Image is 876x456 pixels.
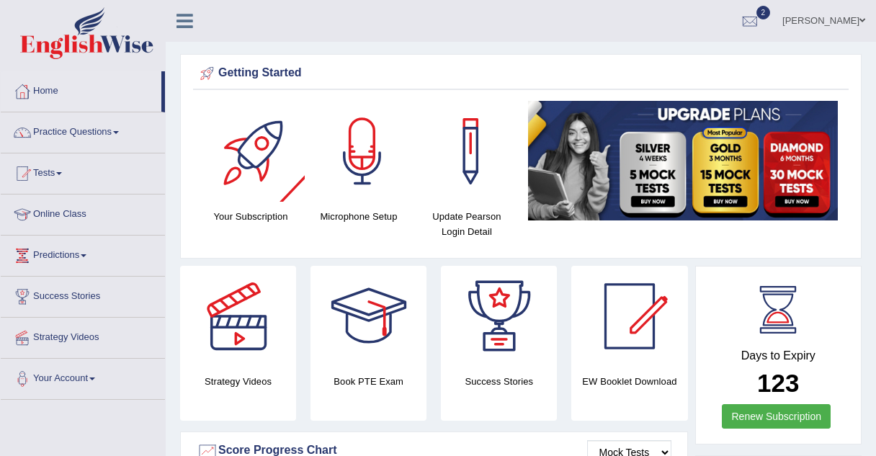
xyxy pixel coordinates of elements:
[197,63,845,84] div: Getting Started
[1,112,165,148] a: Practice Questions
[756,6,771,19] span: 2
[1,318,165,354] a: Strategy Videos
[312,209,406,224] h4: Microphone Setup
[757,369,799,397] b: 123
[722,404,831,429] a: Renew Subscription
[1,71,161,107] a: Home
[310,374,426,389] h4: Book PTE Exam
[180,374,296,389] h4: Strategy Videos
[528,101,838,220] img: small5.jpg
[1,195,165,231] a: Online Class
[1,359,165,395] a: Your Account
[441,374,557,389] h4: Success Stories
[1,153,165,189] a: Tests
[571,374,687,389] h4: EW Booklet Download
[204,209,298,224] h4: Your Subscription
[712,349,846,362] h4: Days to Expiry
[420,209,514,239] h4: Update Pearson Login Detail
[1,277,165,313] a: Success Stories
[1,236,165,272] a: Predictions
